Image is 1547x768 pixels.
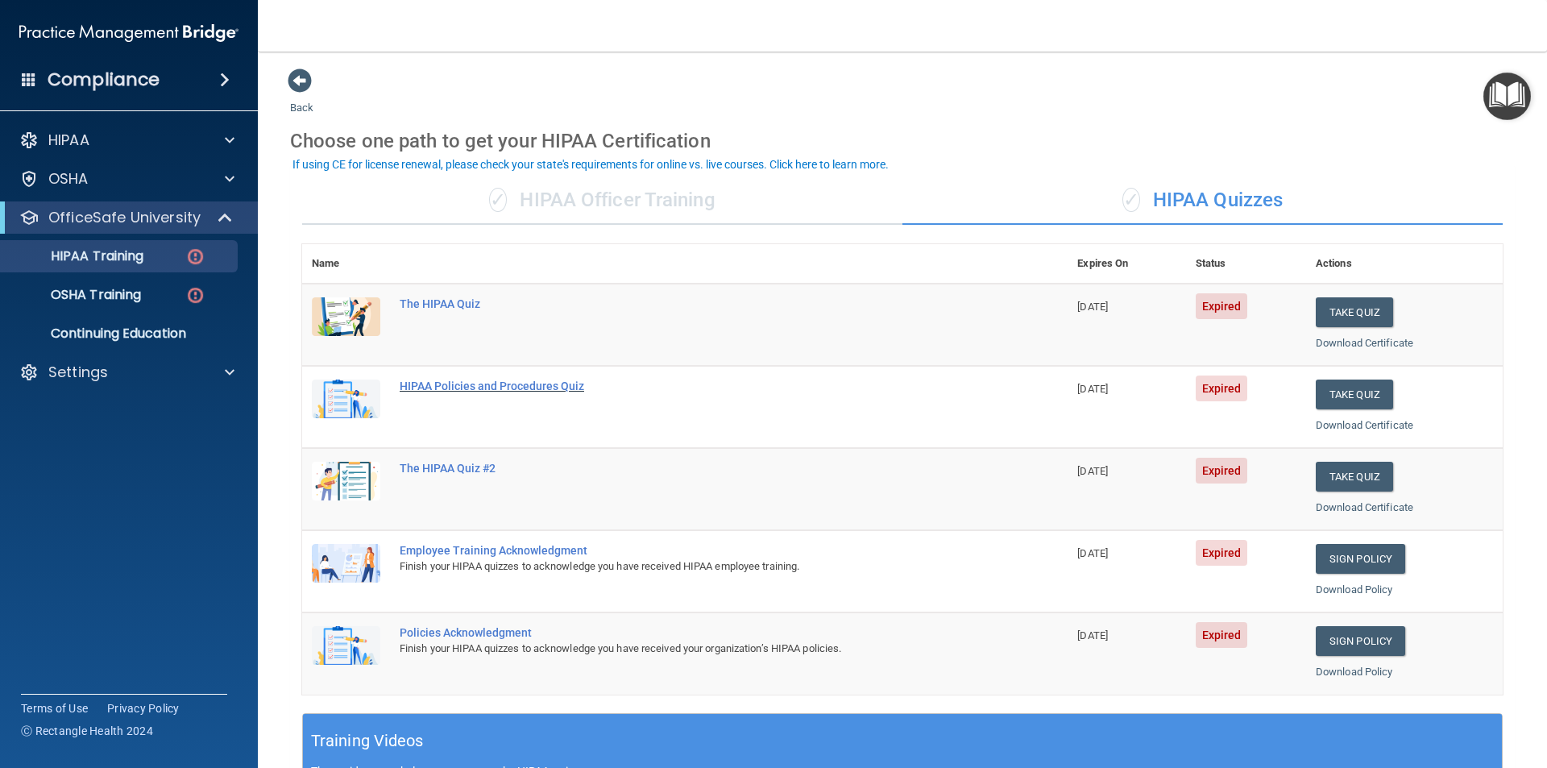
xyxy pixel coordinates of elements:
a: Sign Policy [1316,544,1405,574]
th: Expires On [1068,244,1185,284]
p: Settings [48,363,108,382]
a: OfficeSafe University [19,208,234,227]
a: Back [290,82,313,114]
p: OSHA [48,169,89,189]
p: Continuing Education [10,326,230,342]
span: [DATE] [1077,465,1108,477]
div: HIPAA Policies and Procedures Quiz [400,380,987,392]
a: Sign Policy [1316,626,1405,656]
h4: Compliance [48,68,160,91]
a: HIPAA [19,131,234,150]
button: Open Resource Center [1483,73,1531,120]
span: [DATE] [1077,547,1108,559]
span: Ⓒ Rectangle Health 2024 [21,723,153,739]
a: OSHA [19,169,234,189]
span: Expired [1196,540,1248,566]
div: HIPAA Quizzes [902,176,1503,225]
p: HIPAA [48,131,89,150]
a: Download Certificate [1316,501,1413,513]
span: Expired [1196,458,1248,484]
div: If using CE for license renewal, please check your state's requirements for online vs. live cours... [292,159,889,170]
a: Download Policy [1316,583,1393,596]
span: ✓ [1122,188,1140,212]
th: Name [302,244,390,284]
button: Take Quiz [1316,297,1393,327]
span: Expired [1196,376,1248,401]
span: [DATE] [1077,301,1108,313]
p: HIPAA Training [10,248,143,264]
a: Download Certificate [1316,337,1413,349]
a: Privacy Policy [107,700,180,716]
span: Expired [1196,622,1248,648]
img: PMB logo [19,17,238,49]
div: The HIPAA Quiz [400,297,987,310]
a: Download Certificate [1316,419,1413,431]
img: danger-circle.6113f641.png [185,247,205,267]
a: Download Policy [1316,666,1393,678]
div: Finish your HIPAA quizzes to acknowledge you have received your organization’s HIPAA policies. [400,639,987,658]
span: ✓ [489,188,507,212]
div: The HIPAA Quiz #2 [400,462,987,475]
div: HIPAA Officer Training [302,176,902,225]
button: Take Quiz [1316,462,1393,492]
img: danger-circle.6113f641.png [185,285,205,305]
a: Settings [19,363,234,382]
a: Terms of Use [21,700,88,716]
div: Finish your HIPAA quizzes to acknowledge you have received HIPAA employee training. [400,557,987,576]
h5: Training Videos [311,727,424,755]
div: Employee Training Acknowledgment [400,544,987,557]
button: If using CE for license renewal, please check your state's requirements for online vs. live cours... [290,156,891,172]
p: OfficeSafe University [48,208,201,227]
span: [DATE] [1077,383,1108,395]
th: Status [1186,244,1306,284]
span: Expired [1196,293,1248,319]
button: Take Quiz [1316,380,1393,409]
p: OSHA Training [10,287,141,303]
div: Policies Acknowledgment [400,626,987,639]
div: Choose one path to get your HIPAA Certification [290,118,1515,164]
th: Actions [1306,244,1503,284]
span: [DATE] [1077,629,1108,641]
